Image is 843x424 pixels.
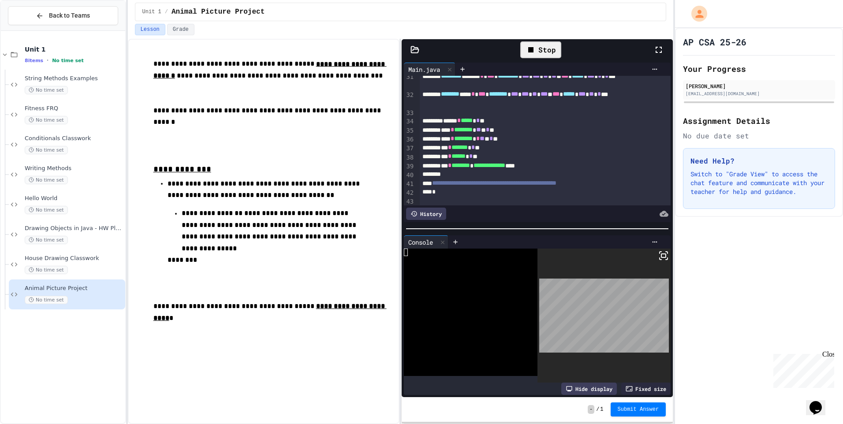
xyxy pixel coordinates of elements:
[404,238,437,247] div: Console
[520,41,561,58] div: Stop
[404,189,415,197] div: 42
[25,176,68,184] span: No time set
[172,7,265,17] span: Animal Picture Project
[770,350,834,388] iframe: chat widget
[142,8,161,15] span: Unit 1
[25,165,123,172] span: Writing Methods
[52,58,84,63] span: No time set
[404,135,415,144] div: 36
[686,90,832,97] div: [EMAIL_ADDRESS][DOMAIN_NAME]
[690,156,828,166] h3: Need Help?
[25,75,123,82] span: String Methods Examples
[404,171,415,180] div: 40
[25,285,123,292] span: Animal Picture Project
[404,180,415,189] div: 41
[806,389,834,415] iframe: chat widget
[404,197,415,206] div: 43
[25,135,123,142] span: Conditionals Classwork
[25,105,123,112] span: Fitness FRQ
[25,236,68,244] span: No time set
[404,144,415,153] div: 37
[25,58,43,63] span: 8 items
[404,153,415,162] div: 38
[404,117,415,126] div: 34
[588,405,594,414] span: -
[25,255,123,262] span: House Drawing Classwork
[47,57,48,64] span: •
[165,8,168,15] span: /
[25,206,68,214] span: No time set
[561,383,617,395] div: Hide display
[25,116,68,124] span: No time set
[683,115,835,127] h2: Assignment Details
[404,73,415,91] div: 31
[404,126,415,135] div: 35
[404,63,455,76] div: Main.java
[404,91,415,109] div: 32
[683,36,746,48] h1: AP CSA 25-26
[25,86,68,94] span: No time set
[25,225,123,232] span: Drawing Objects in Java - HW Playposit Code
[25,195,123,202] span: Hello World
[167,24,194,35] button: Grade
[25,266,68,274] span: No time set
[8,6,118,25] button: Back to Teams
[25,146,68,154] span: No time set
[683,63,835,75] h2: Your Progress
[690,170,828,196] p: Switch to "Grade View" to access the chat feature and communicate with your teacher for help and ...
[49,11,90,20] span: Back to Teams
[618,406,659,413] span: Submit Answer
[25,296,68,304] span: No time set
[404,162,415,171] div: 39
[404,109,415,118] div: 33
[621,383,671,395] div: Fixed size
[404,65,444,74] div: Main.java
[600,406,603,413] span: 1
[686,82,832,90] div: [PERSON_NAME]
[404,235,448,249] div: Console
[25,45,123,53] span: Unit 1
[4,4,61,56] div: Chat with us now!Close
[135,24,165,35] button: Lesson
[611,402,666,417] button: Submit Answer
[406,208,446,220] div: History
[682,4,709,24] div: My Account
[596,406,599,413] span: /
[683,130,835,141] div: No due date set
